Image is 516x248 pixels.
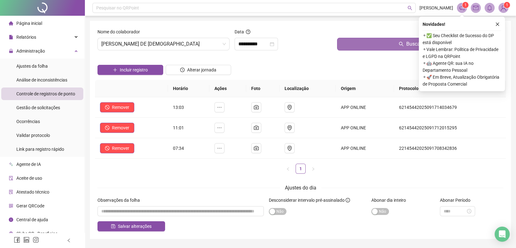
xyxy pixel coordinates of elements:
span: file [9,35,13,39]
td: APP ONLINE [336,97,394,118]
th: Ações [209,80,246,97]
td: APP ONLINE [336,138,394,159]
span: ⚬ 🚀 Em Breve, Atualização Obrigatória de Proposta Comercial [423,74,501,87]
label: Abonar Período [440,197,474,204]
button: Remover [100,102,134,112]
span: audit [9,176,13,180]
sup: Atualize o seu contato no menu Meus Dados [504,2,510,8]
th: Localização [280,80,336,97]
span: bell [487,5,492,11]
span: camera [254,105,259,110]
span: stop [105,146,109,150]
span: Ocorrências [16,119,40,124]
span: gift [9,231,13,236]
span: ellipsis [217,125,222,130]
th: Foto [246,80,279,97]
span: ⚬ ✅ Seu Checklist de Sucesso do DP está disponível [423,32,501,46]
span: facebook [14,237,20,243]
a: Alterar jornada [166,68,231,73]
span: search [399,42,404,47]
span: Atestado técnico [16,189,49,194]
span: environment [287,125,292,130]
span: Buscar registros [406,40,442,48]
span: mail [473,5,479,11]
div: Open Intercom Messenger [495,227,510,242]
span: Novidades ! [423,21,445,28]
span: linkedin [23,237,30,243]
th: Horário [168,80,209,97]
span: environment [287,146,292,151]
span: info-circle [346,198,350,202]
span: notification [459,5,465,11]
span: Análise de inconsistências [16,77,67,82]
button: Alterar jornada [166,65,231,75]
span: JOAO BENEDITO DE DEUS [101,38,226,50]
span: clock-circle [180,68,185,72]
span: environment [287,105,292,110]
span: lock [9,49,13,53]
li: 1 [296,164,306,174]
span: left [286,167,290,171]
span: Incluir registro [120,66,148,73]
button: left [283,164,293,174]
span: Central de ajuda [16,217,48,222]
span: Salvar alterações [118,223,152,230]
span: ellipsis [217,146,222,151]
span: Alterar jornada [187,66,216,73]
button: Remover [100,143,134,153]
span: Relatórios [16,35,36,40]
li: Página anterior [283,164,293,174]
span: Clube QR - Beneficios [16,231,58,236]
label: Observações da folha [97,197,144,204]
span: 1 [506,3,508,7]
img: 93677 [499,3,508,13]
span: camera [254,146,259,151]
span: plus [113,68,117,72]
span: close [495,22,500,26]
span: 13:03 [173,105,184,110]
span: info-circle [9,217,13,222]
span: Remover [112,104,129,111]
span: Aceite de uso [16,176,42,181]
button: Buscar registros [337,38,503,50]
span: Gerar QRCode [16,203,44,208]
span: solution [9,190,13,194]
span: [PERSON_NAME] [419,4,453,11]
span: 07:34 [173,146,184,151]
span: right [311,167,315,171]
span: Remover [112,124,129,131]
th: Origem [336,80,394,97]
sup: 1 [462,2,469,8]
label: Nome do colaborador [97,28,144,35]
span: Desconsiderar intervalo pré-assinalado [269,198,345,203]
span: stop [105,105,109,110]
a: 1 [296,164,305,173]
span: instagram [33,237,39,243]
li: Próxima página [308,164,318,174]
td: 62145442025091714034679 [394,97,506,118]
span: camera [254,125,259,130]
span: Remover [112,145,129,152]
label: Abonar dia inteiro [371,197,410,204]
span: Data [235,29,244,34]
span: 11:01 [173,125,184,130]
th: Protocolo [394,80,506,97]
span: left [67,238,71,243]
span: qrcode [9,204,13,208]
span: Link para registro rápido [16,147,64,152]
span: ⚬ Vale Lembrar: Política de Privacidade e LGPD na QRPoint [423,46,501,60]
span: Ajustes da folha [16,64,48,69]
span: Agente de IA [16,162,41,167]
td: 62145442025091712015295 [394,118,506,138]
span: search [408,6,412,10]
button: Incluir registro [97,65,163,75]
button: Salvar alterações [97,221,165,231]
span: home [9,21,13,25]
span: Administração [16,48,45,54]
span: stop [105,126,109,130]
span: ⚬ 🤖 Agente QR: sua IA no Departamento Pessoal [423,60,501,74]
span: Ajustes do dia [285,185,316,191]
button: right [308,164,318,174]
span: question-circle [246,30,250,34]
td: 22145442025091708342836 [394,138,506,159]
